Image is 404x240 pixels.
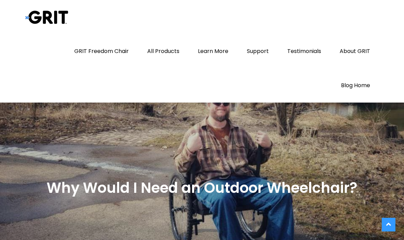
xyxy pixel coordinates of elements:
h2: Why Would I Need an Outdoor Wheelchair? [47,179,357,198]
a: Learn More [189,34,237,68]
nav: Primary Menu [25,34,379,103]
a: About GRIT [331,34,379,68]
a: All Products [139,34,188,68]
a: GRIT Freedom Chair [66,34,137,68]
a: Blog Home [332,68,379,103]
img: Grit Blog [25,10,68,24]
a: Testimonials [279,34,330,68]
a: Support [238,34,277,68]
